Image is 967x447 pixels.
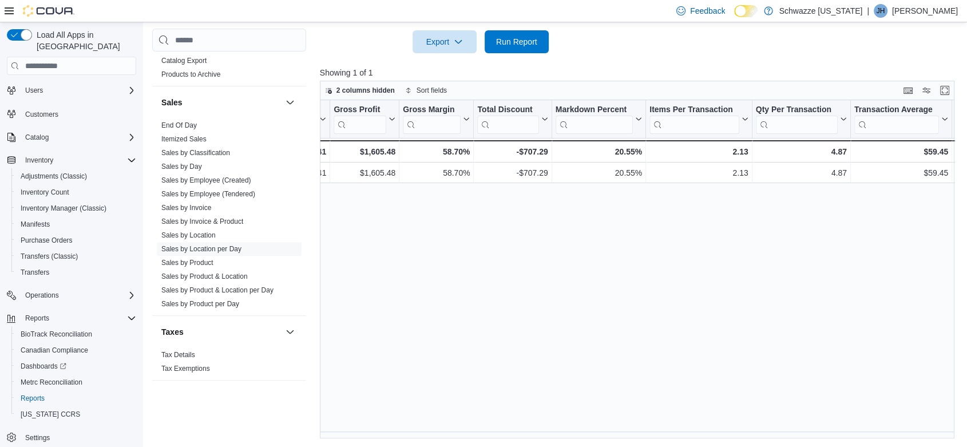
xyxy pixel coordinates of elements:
[161,258,213,267] span: Sales by Product
[161,350,195,359] span: Tax Details
[161,231,216,239] a: Sales by Location
[11,184,141,200] button: Inventory Count
[11,200,141,216] button: Inventory Manager (Classic)
[161,326,184,338] h3: Taxes
[16,266,54,279] a: Transfers
[892,4,958,18] p: [PERSON_NAME]
[2,129,141,145] button: Catalog
[16,250,82,263] a: Transfers (Classic)
[161,135,207,144] span: Itemized Sales
[21,220,50,229] span: Manifests
[877,4,885,18] span: JH
[161,148,230,157] span: Sales by Classification
[334,145,395,159] div: $1,605.48
[21,268,49,277] span: Transfers
[16,250,136,263] span: Transfers (Classic)
[21,330,92,339] span: BioTrack Reconciliation
[25,110,58,119] span: Customers
[21,288,136,302] span: Operations
[16,234,77,247] a: Purchase Orders
[16,185,136,199] span: Inventory Count
[161,217,243,226] a: Sales by Invoice & Product
[11,264,141,280] button: Transfers
[2,310,141,326] button: Reports
[161,204,211,212] a: Sales by Invoice
[16,185,74,199] a: Inventory Count
[649,145,748,159] div: 2.13
[161,57,207,65] a: Catalog Export
[161,326,281,338] button: Taxes
[21,252,78,261] span: Transfers (Classic)
[2,287,141,303] button: Operations
[21,236,73,245] span: Purchase Orders
[11,390,141,406] button: Reports
[21,84,47,97] button: Users
[21,346,88,355] span: Canadian Compliance
[161,189,255,199] span: Sales by Employee (Tendered)
[874,4,887,18] div: Joel Harvey
[161,190,255,198] a: Sales by Employee (Tendered)
[11,168,141,184] button: Adjustments (Classic)
[16,408,136,421] span: Washington CCRS
[21,153,136,167] span: Inventory
[16,234,136,247] span: Purchase Orders
[32,29,136,52] span: Load All Apps in [GEOGRAPHIC_DATA]
[25,156,53,165] span: Inventory
[2,429,141,446] button: Settings
[161,176,251,184] a: Sales by Employee (Created)
[2,82,141,98] button: Users
[320,67,961,78] p: Showing 1 of 1
[152,118,306,315] div: Sales
[21,172,87,181] span: Adjustments (Classic)
[477,145,548,159] div: -$707.29
[16,343,136,357] span: Canadian Compliance
[779,4,862,18] p: Schwazze [US_STATE]
[25,86,43,95] span: Users
[16,343,93,357] a: Canadian Compliance
[734,5,758,17] input: Dark Mode
[21,288,64,302] button: Operations
[417,86,447,95] span: Sort fields
[16,217,136,231] span: Manifests
[16,266,136,279] span: Transfers
[21,106,136,121] span: Customers
[161,286,274,295] span: Sales by Product & Location per Day
[161,70,220,79] span: Products to Archive
[161,163,202,171] a: Sales by Day
[21,153,58,167] button: Inventory
[21,378,82,387] span: Metrc Reconciliation
[16,217,54,231] a: Manifests
[16,327,136,341] span: BioTrack Reconciliation
[152,348,306,380] div: Taxes
[938,84,952,97] button: Enter fullscreen
[403,145,470,159] div: 58.70%
[283,96,297,109] button: Sales
[16,375,87,389] a: Metrc Reconciliation
[920,84,933,97] button: Display options
[854,145,948,159] div: $59.45
[11,216,141,232] button: Manifests
[485,30,549,53] button: Run Report
[11,232,141,248] button: Purchase Orders
[161,149,230,157] a: Sales by Classification
[21,410,80,419] span: [US_STATE] CCRS
[21,311,54,325] button: Reports
[16,391,49,405] a: Reports
[161,217,243,226] span: Sales by Invoice & Product
[21,431,54,445] a: Settings
[161,300,239,308] a: Sales by Product per Day
[21,84,136,97] span: Users
[336,86,395,95] span: 2 columns hidden
[161,135,207,143] a: Itemized Sales
[25,291,59,300] span: Operations
[11,248,141,264] button: Transfers (Classic)
[21,394,45,403] span: Reports
[21,188,69,197] span: Inventory Count
[901,84,915,97] button: Keyboard shortcuts
[161,121,197,130] span: End Of Day
[16,408,85,421] a: [US_STATE] CCRS
[16,201,136,215] span: Inventory Manager (Classic)
[161,203,211,212] span: Sales by Invoice
[161,364,210,373] span: Tax Exemptions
